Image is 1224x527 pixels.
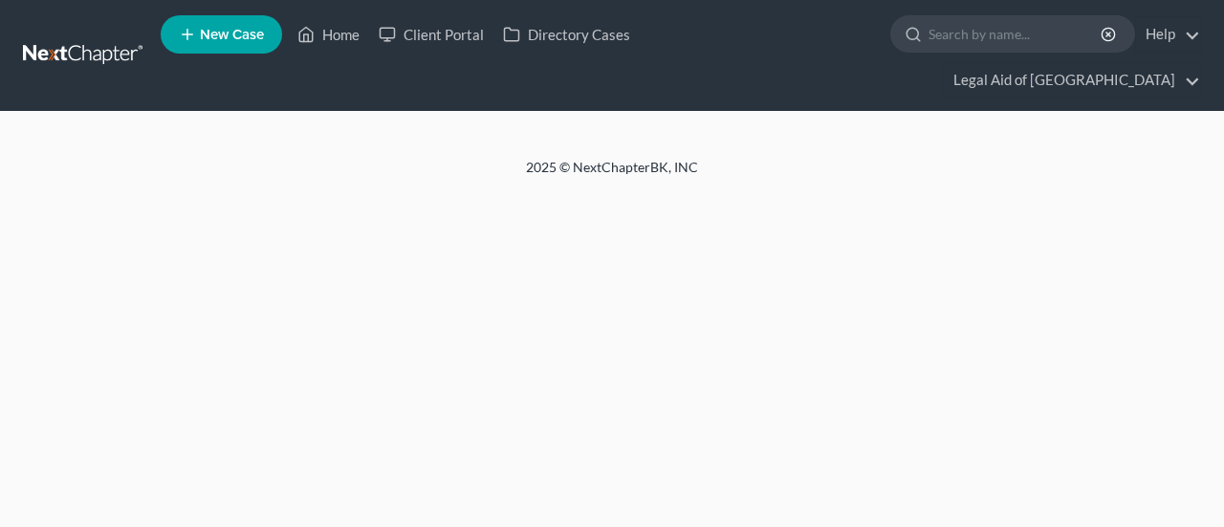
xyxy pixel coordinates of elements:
a: Client Portal [369,17,493,52]
a: Home [288,17,369,52]
a: Directory Cases [493,17,640,52]
a: Legal Aid of [GEOGRAPHIC_DATA] [944,63,1200,98]
input: Search by name... [929,16,1104,52]
span: New Case [200,28,264,42]
div: 2025 © NextChapterBK, INC [67,158,1157,192]
a: Help [1136,17,1200,52]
